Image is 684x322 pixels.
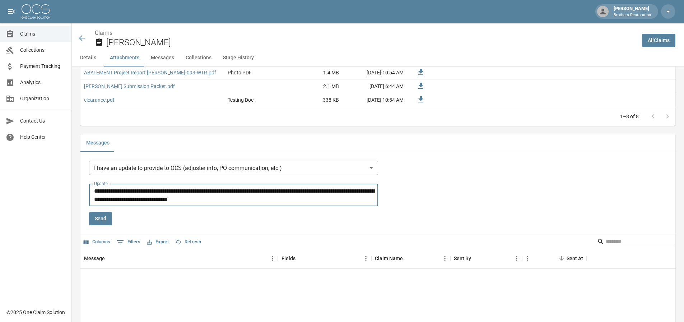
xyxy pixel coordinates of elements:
div: [DATE] 6:44 AM [343,79,407,93]
img: ocs-logo-white-transparent.png [22,4,50,19]
div: [PERSON_NAME] [611,5,654,18]
a: ABATEMENT Project Report [PERSON_NAME]-093-WTR.pdf [84,69,216,76]
h2: [PERSON_NAME] [106,37,636,48]
span: Organization [20,95,66,102]
nav: breadcrumb [95,29,636,37]
div: Message [84,248,105,268]
div: Message [80,248,278,268]
div: Photo PDF [228,69,252,76]
button: Menu [522,253,533,264]
p: Brothers Restoration [614,12,651,18]
div: Claim Name [375,248,403,268]
button: Sort [557,253,567,263]
div: Sent By [454,248,471,268]
button: Sort [403,253,413,263]
a: AllClaims [642,34,675,47]
button: Menu [439,253,450,264]
div: Search [597,236,674,249]
div: Claim Name [371,248,450,268]
div: 2.1 MB [289,79,343,93]
div: © 2025 One Claim Solution [6,309,65,316]
div: 1.4 MB [289,66,343,79]
p: 1–8 of 8 [620,113,639,120]
div: I have an update to provide to OCS (adjuster info, PO communication, etc.) [89,161,378,175]
button: Messages [80,134,115,152]
button: Stage History [217,49,260,66]
button: Send [89,212,112,225]
button: Messages [145,49,180,66]
button: Sort [471,253,481,263]
button: Menu [511,253,522,264]
div: [DATE] 10:54 AM [343,66,407,79]
button: Attachments [104,49,145,66]
button: Refresh [173,236,203,248]
div: 338 KB [289,93,343,107]
span: Help Center [20,133,66,141]
span: Payment Tracking [20,63,66,70]
button: Select columns [82,236,112,248]
span: Claims [20,30,66,38]
div: [DATE] 10:54 AM [343,93,407,107]
button: open drawer [4,4,19,19]
div: related-list tabs [80,134,675,152]
div: Sent At [567,248,583,268]
div: Fields [281,248,296,268]
span: Collections [20,46,66,54]
button: Export [145,236,171,248]
a: clearance.pdf [84,96,115,103]
a: Claims [95,29,112,36]
button: Collections [180,49,217,66]
div: Sent At [522,248,587,268]
button: Menu [360,253,371,264]
label: Update [94,180,108,187]
button: Sort [296,253,306,263]
span: Contact Us [20,117,66,125]
button: Show filters [115,236,142,248]
div: Sent By [450,248,522,268]
div: Fields [278,248,371,268]
button: Details [72,49,104,66]
button: Menu [267,253,278,264]
div: Testing Doc [228,96,253,103]
div: anchor tabs [72,49,684,66]
a: [PERSON_NAME] Submission Packet.pdf [84,83,175,90]
span: Analytics [20,79,66,86]
button: Sort [105,253,115,263]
